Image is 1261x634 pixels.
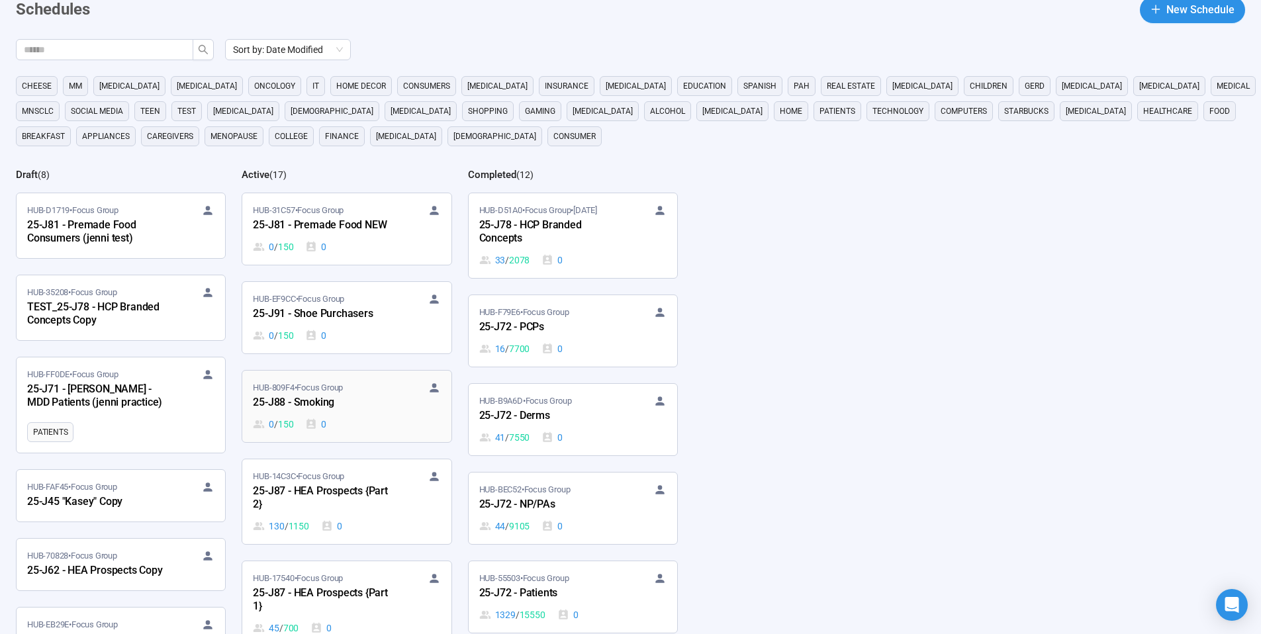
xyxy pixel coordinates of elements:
[325,130,359,143] span: finance
[1066,105,1126,118] span: [MEDICAL_DATA]
[469,295,677,367] a: HUB-F79E6•Focus Group25-J72 - PCPs16 / 77000
[278,417,293,431] span: 150
[1217,79,1250,93] span: medical
[683,79,726,93] span: education
[27,563,173,580] div: 25-J62 - HEA Prospects Copy
[403,79,450,93] span: consumers
[17,275,225,340] a: HUB-35208•Focus GroupTEST_25-J78 - HCP Branded Concepts Copy
[509,341,530,356] span: 7700
[941,105,987,118] span: computers
[253,519,308,533] div: 130
[69,79,82,93] span: MM
[702,105,763,118] span: [MEDICAL_DATA]
[140,105,160,118] span: Teen
[82,130,130,143] span: appliances
[827,79,875,93] span: real estate
[479,585,625,602] div: 25-J72 - Patients
[1166,1,1235,18] span: New Schedule
[1209,105,1230,118] span: Food
[509,519,530,533] span: 9105
[27,368,118,381] span: HUB-FF0DE • Focus Group
[376,130,436,143] span: [MEDICAL_DATA]
[541,519,563,533] div: 0
[254,79,295,93] span: oncology
[391,105,451,118] span: [MEDICAL_DATA]
[312,79,319,93] span: it
[468,105,508,118] span: shopping
[253,572,343,585] span: HUB-17540 • Focus Group
[253,293,344,306] span: HUB-EF9CC • Focus Group
[553,130,596,143] span: consumer
[819,105,855,118] span: Patients
[253,306,398,323] div: 25-J91 - Shoe Purchasers
[278,328,293,343] span: 150
[177,79,237,93] span: [MEDICAL_DATA]
[233,40,343,60] span: Sort by: Date Modified
[27,381,173,412] div: 25-J71 - [PERSON_NAME] - MDD Patients (jenni practice)
[17,357,225,453] a: HUB-FF0DE•Focus Group25-J71 - [PERSON_NAME] - MDD Patients (jenni practice)Patients
[505,341,509,356] span: /
[606,79,666,93] span: [MEDICAL_DATA]
[285,519,289,533] span: /
[505,519,509,533] span: /
[275,130,308,143] span: college
[479,319,625,336] div: 25-J72 - PCPs
[743,79,776,93] span: Spanish
[253,483,398,514] div: 25-J87 - HEA Prospects {Part 2}
[479,519,530,533] div: 44
[27,480,117,494] span: HUB-FAF45 • Focus Group
[27,217,173,248] div: 25-J81 - Premade Food Consumers (jenni test)
[177,105,196,118] span: Test
[892,79,953,93] span: [MEDICAL_DATA]
[650,105,685,118] span: alcohol
[38,169,50,180] span: ( 8 )
[1004,105,1049,118] span: starbucks
[22,130,65,143] span: breakfast
[242,282,451,353] a: HUB-EF9CC•Focus Group25-J91 - Shoe Purchasers0 / 1500
[27,549,117,563] span: HUB-70828 • Focus Group
[573,205,597,215] time: [DATE]
[468,169,516,181] h2: Completed
[17,539,225,590] a: HUB-70828•Focus Group25-J62 - HEA Prospects Copy
[27,494,173,511] div: 25-J45 "Kasey" Copy
[213,105,273,118] span: [MEDICAL_DATA]
[516,169,534,180] span: ( 12 )
[479,572,569,585] span: HUB-55503 • Focus Group
[541,253,563,267] div: 0
[253,417,293,431] div: 0
[520,608,545,622] span: 15550
[1216,589,1248,621] div: Open Intercom Messenger
[242,371,451,442] a: HUB-809F4•Focus Group25-J88 - Smoking0 / 1500
[242,193,451,265] a: HUB-31C57•Focus Group25-J81 - Premade Food NEW0 / 1500
[469,384,677,455] a: HUB-B9A6D•Focus Group25-J72 - Derms41 / 75500
[253,470,344,483] span: HUB-14C3C • Focus Group
[253,394,398,412] div: 25-J88 - Smoking
[970,79,1007,93] span: children
[1139,79,1199,93] span: [MEDICAL_DATA]
[147,130,193,143] span: caregivers
[794,79,810,93] span: PAH
[22,79,52,93] span: cheese
[27,286,117,299] span: HUB-35208 • Focus Group
[33,426,68,439] span: Patients
[545,79,588,93] span: Insurance
[479,394,572,408] span: HUB-B9A6D • Focus Group
[780,105,802,118] span: home
[22,105,54,118] span: mnsclc
[274,417,278,431] span: /
[479,608,545,622] div: 1329
[193,39,214,60] button: search
[872,105,923,118] span: technology
[1150,4,1161,15] span: plus
[17,470,225,521] a: HUB-FAF45•Focus Group25-J45 "Kasey" Copy
[289,519,309,533] span: 1150
[469,561,677,633] a: HUB-55503•Focus Group25-J72 - Patients1329 / 155500
[253,381,343,394] span: HUB-809F4 • Focus Group
[479,430,530,445] div: 41
[71,105,123,118] span: social media
[541,341,563,356] div: 0
[253,204,344,217] span: HUB-31C57 • Focus Group
[305,328,326,343] div: 0
[27,618,118,631] span: HUB-EB29E • Focus Group
[479,306,569,319] span: HUB-F79E6 • Focus Group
